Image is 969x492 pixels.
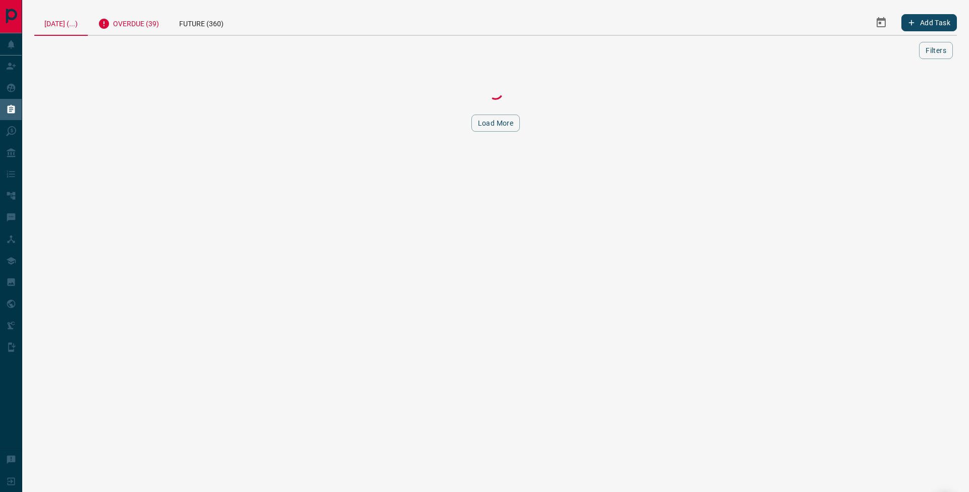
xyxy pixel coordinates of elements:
div: [DATE] (...) [34,10,88,36]
div: Loading [445,82,546,102]
button: Load More [471,115,520,132]
button: Add Task [901,14,957,31]
div: Overdue (39) [88,10,169,35]
button: Filters [919,42,953,59]
div: Future (360) [169,10,234,35]
button: Select Date Range [869,11,893,35]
